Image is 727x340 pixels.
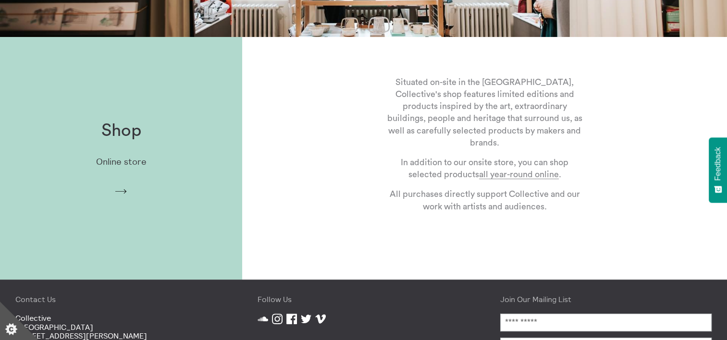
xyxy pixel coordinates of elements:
p: All purchases directly support Collective and our work with artists and audiences. [386,188,584,212]
p: In addition to our onsite store, you can shop selected products . [386,157,584,181]
h4: Join Our Mailing List [500,295,712,304]
h4: Follow Us [258,295,469,304]
button: Feedback - Show survey [709,137,727,203]
a: all year-round online [479,170,559,179]
h4: Contact Us [15,295,227,304]
h1: Shop [101,121,141,141]
p: Situated on-site in the [GEOGRAPHIC_DATA], Collective's shop features limited editions and produc... [386,76,584,149]
p: Online store [96,157,147,167]
span: Feedback [714,147,722,181]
